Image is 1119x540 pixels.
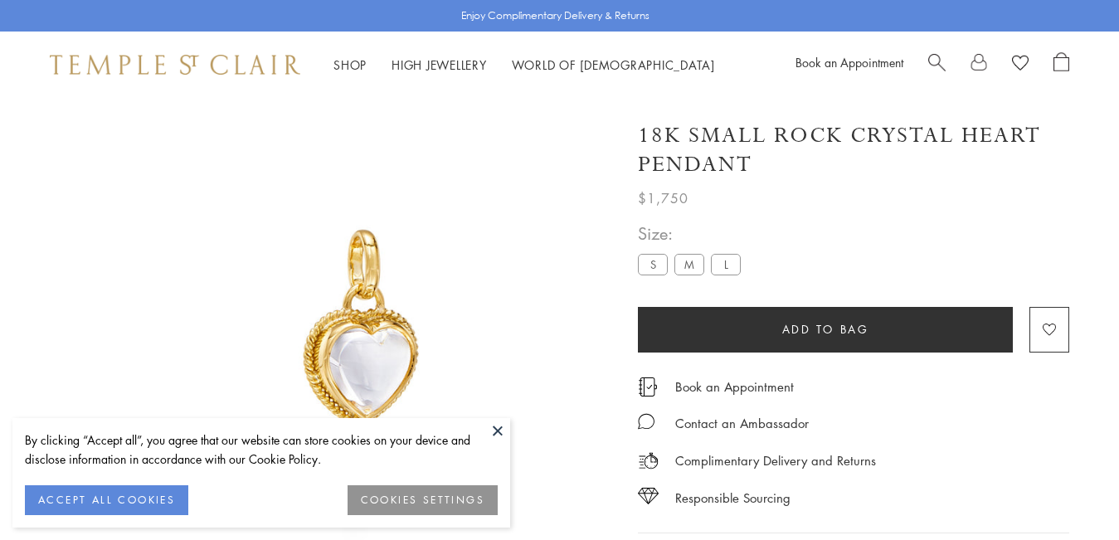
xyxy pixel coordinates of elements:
a: Book an Appointment [795,54,903,71]
img: icon_appointment.svg [638,377,658,396]
div: By clicking “Accept all”, you agree that our website can store cookies on your device and disclos... [25,431,498,469]
span: $1,750 [638,187,688,209]
label: M [674,254,704,275]
span: Size: [638,220,747,247]
a: Open Shopping Bag [1053,52,1069,77]
a: ShopShop [333,56,367,73]
a: View Wishlist [1012,52,1029,77]
button: ACCEPT ALL COOKIES [25,485,188,515]
img: icon_sourcing.svg [638,488,659,504]
h1: 18K Small Rock Crystal Heart Pendant [638,121,1069,179]
span: Add to bag [782,320,869,338]
div: Responsible Sourcing [675,488,791,508]
button: COOKIES SETTINGS [348,485,498,515]
img: Temple St. Clair [50,55,300,75]
p: Enjoy Complimentary Delivery & Returns [461,7,650,24]
p: Complimentary Delivery and Returns [675,450,876,471]
a: Search [928,52,946,77]
label: S [638,254,668,275]
img: MessageIcon-01_2.svg [638,413,654,430]
button: Add to bag [638,307,1013,353]
nav: Main navigation [333,55,715,75]
a: World of [DEMOGRAPHIC_DATA]World of [DEMOGRAPHIC_DATA] [512,56,715,73]
a: Book an Appointment [675,377,794,396]
img: icon_delivery.svg [638,450,659,471]
div: Contact an Ambassador [675,413,809,434]
label: L [711,254,741,275]
a: High JewelleryHigh Jewellery [392,56,487,73]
